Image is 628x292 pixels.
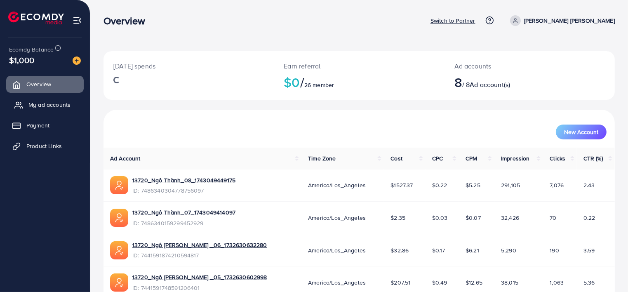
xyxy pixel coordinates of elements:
[284,61,434,71] p: Earn referral
[454,73,462,92] span: 8
[8,12,64,24] img: logo
[6,117,84,134] a: Payment
[454,61,562,71] p: Ad accounts
[113,61,264,71] p: [DATE] spends
[466,181,480,189] span: $5.25
[73,57,81,65] img: image
[501,278,518,287] span: 38,015
[583,154,603,162] span: CTR (%)
[9,54,34,66] span: $1,000
[9,45,54,54] span: Ecomdy Balance
[284,74,434,90] h2: $0
[583,278,595,287] span: 5.36
[110,241,128,259] img: ic-ads-acc.e4c84228.svg
[132,273,267,281] a: 13720_Ngô [PERSON_NAME] _05_1732630602998
[132,241,267,249] a: 13720_Ngô [PERSON_NAME] _06_1732630632280
[524,16,615,26] p: [PERSON_NAME] [PERSON_NAME]
[501,181,520,189] span: 291,105
[432,278,447,287] span: $0.49
[132,251,267,259] span: ID: 7441591874210594817
[432,246,445,254] span: $0.17
[466,214,481,222] span: $0.07
[550,246,559,254] span: 190
[73,16,82,25] img: menu
[550,181,564,189] span: 7,076
[132,176,235,184] a: 13720_Ngô Thành_08_1743049449175
[28,101,71,109] span: My ad accounts
[110,209,128,227] img: ic-ads-acc.e4c84228.svg
[432,154,443,162] span: CPC
[432,181,447,189] span: $0.22
[308,181,366,189] span: America/Los_Angeles
[390,278,410,287] span: $207.51
[308,154,336,162] span: Time Zone
[583,214,595,222] span: 0.22
[390,181,413,189] span: $1527.37
[390,154,402,162] span: Cost
[390,246,409,254] span: $32.86
[593,255,622,286] iframe: Chat
[6,138,84,154] a: Product Links
[470,80,510,89] span: Ad account(s)
[564,129,598,135] span: New Account
[507,15,615,26] a: [PERSON_NAME] [PERSON_NAME]
[103,15,152,27] h3: Overview
[466,246,479,254] span: $6.21
[430,16,475,26] p: Switch to Partner
[501,154,530,162] span: Impression
[308,214,366,222] span: America/Los_Angeles
[454,74,562,90] h2: / 8
[110,176,128,194] img: ic-ads-acc.e4c84228.svg
[432,214,448,222] span: $0.03
[466,154,477,162] span: CPM
[304,81,334,89] span: 26 member
[6,76,84,92] a: Overview
[132,186,235,195] span: ID: 7486340304778756097
[550,154,565,162] span: Clicks
[308,278,366,287] span: America/Los_Angeles
[550,278,564,287] span: 1,063
[6,97,84,113] a: My ad accounts
[26,142,62,150] span: Product Links
[466,278,482,287] span: $12.65
[390,214,405,222] span: $2.35
[556,125,607,139] button: New Account
[26,80,51,88] span: Overview
[583,181,595,189] span: 2.43
[583,246,595,254] span: 3.59
[110,273,128,292] img: ic-ads-acc.e4c84228.svg
[501,214,519,222] span: 32,426
[308,246,366,254] span: America/Los_Angeles
[26,121,49,130] span: Payment
[132,208,235,217] a: 13720_Ngô Thành_07_1743049414097
[550,214,556,222] span: 70
[132,284,267,292] span: ID: 7441591748591206401
[501,246,516,254] span: 5,290
[132,219,235,227] span: ID: 7486340159299452929
[110,154,141,162] span: Ad Account
[300,73,304,92] span: /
